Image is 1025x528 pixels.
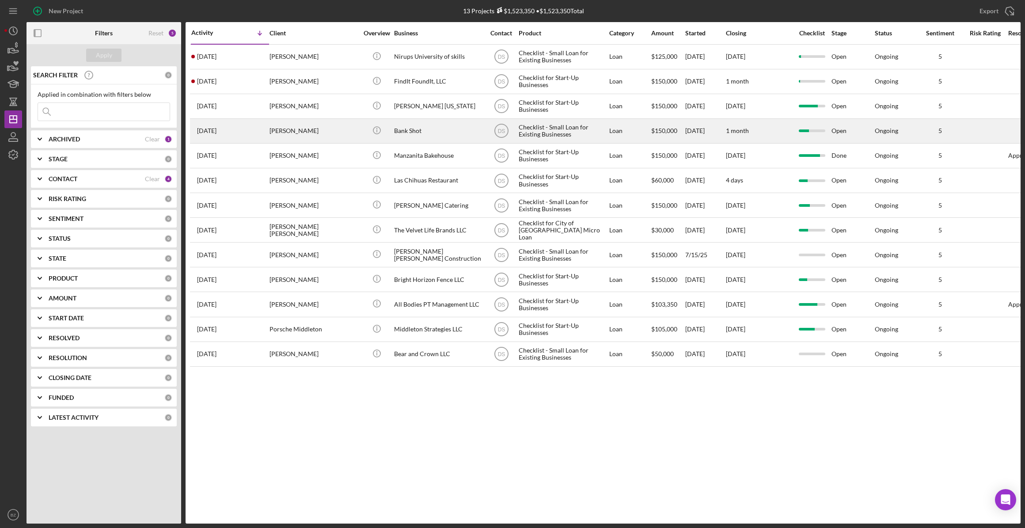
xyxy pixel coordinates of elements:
[831,45,874,68] div: Open
[270,144,358,167] div: [PERSON_NAME]
[270,169,358,192] div: [PERSON_NAME]
[651,325,677,333] span: $105,000
[519,318,607,341] div: Checklist for Start-Up Businesses
[726,53,745,60] time: [DATE]
[164,71,172,79] div: 0
[4,506,22,524] button: BZ
[497,351,505,357] text: DS
[49,175,77,182] b: CONTACT
[197,152,216,159] time: 2025-08-21 04:05
[726,350,745,357] time: [DATE]
[497,54,505,60] text: DS
[918,326,962,333] div: 5
[875,103,898,110] div: Ongoing
[197,301,216,308] time: 2025-06-19 21:10
[394,342,482,366] div: Bear and Crown LLC
[394,70,482,93] div: FindIt FoundIt, LLC
[831,119,874,143] div: Open
[609,70,650,93] div: Loan
[497,79,505,85] text: DS
[394,45,482,68] div: Nirups University of skills
[918,30,962,37] div: Sentiment
[49,354,87,361] b: RESOLUTION
[875,53,898,60] div: Ongoing
[49,315,84,322] b: START DATE
[651,276,677,283] span: $150,000
[270,243,358,266] div: [PERSON_NAME]
[519,194,607,217] div: Checklist - Small Loan for Existing Businesses
[497,202,505,209] text: DS
[49,374,91,381] b: CLOSING DATE
[831,292,874,316] div: Open
[197,202,216,209] time: 2025-07-28 17:39
[609,292,650,316] div: Loan
[918,53,962,60] div: 5
[831,144,874,167] div: Done
[971,2,1021,20] button: Export
[197,103,216,110] time: 2025-09-10 22:50
[726,152,745,159] time: [DATE]
[609,144,650,167] div: Loan
[270,45,358,68] div: [PERSON_NAME]
[360,30,393,37] div: Overview
[519,30,607,37] div: Product
[651,292,684,316] div: $103,350
[685,268,725,291] div: [DATE]
[49,156,68,163] b: STAGE
[164,135,172,143] div: 1
[164,255,172,262] div: 0
[963,30,1007,37] div: Risk Rating
[519,218,607,242] div: Checklist for City of [GEOGRAPHIC_DATA] Micro Loan
[918,177,962,184] div: 5
[918,127,962,134] div: 5
[270,119,358,143] div: [PERSON_NAME]
[463,7,584,15] div: 13 Projects • $1,523,350 Total
[519,292,607,316] div: Checklist for Start-Up Businesses
[875,30,917,37] div: Status
[270,30,358,37] div: Client
[831,318,874,341] div: Open
[831,169,874,192] div: Open
[651,30,684,37] div: Amount
[49,295,76,302] b: AMOUNT
[685,243,725,266] div: 7/15/25
[11,513,16,517] text: BZ
[49,136,80,143] b: ARCHIVED
[394,292,482,316] div: All Bodies PT Management LLC
[831,70,874,93] div: Open
[49,255,66,262] b: STATE
[918,350,962,357] div: 5
[519,268,607,291] div: Checklist for Start-Up Businesses
[164,334,172,342] div: 0
[394,144,482,167] div: Manzanita Bakehouse
[875,152,898,159] div: Ongoing
[726,201,745,209] time: [DATE]
[685,144,725,167] div: [DATE]
[875,177,898,184] div: Ongoing
[164,274,172,282] div: 0
[519,45,607,68] div: Checklist - Small Loan for Existing Businesses
[519,243,607,266] div: Checklist - Small Loan for Existing Businesses
[519,169,607,192] div: Checklist for Start-Up Businesses
[875,78,898,85] div: Ongoing
[33,72,78,79] b: SEARCH FILTER
[875,276,898,283] div: Ongoing
[270,268,358,291] div: [PERSON_NAME]
[164,314,172,322] div: 0
[519,342,607,366] div: Checklist - Small Loan for Existing Businesses
[651,127,677,134] span: $150,000
[519,119,607,143] div: Checklist - Small Loan for Existing Businesses
[651,77,677,85] span: $150,000
[270,292,358,316] div: [PERSON_NAME]
[145,136,160,143] div: Clear
[519,95,607,118] div: Checklist for Start-Up Businesses
[609,30,650,37] div: Category
[726,30,792,37] div: Closing
[726,325,745,333] time: [DATE]
[831,194,874,217] div: Open
[164,374,172,382] div: 0
[497,302,505,308] text: DS
[651,350,674,357] span: $50,000
[49,2,83,20] div: New Project
[197,127,216,134] time: 2025-09-10 19:06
